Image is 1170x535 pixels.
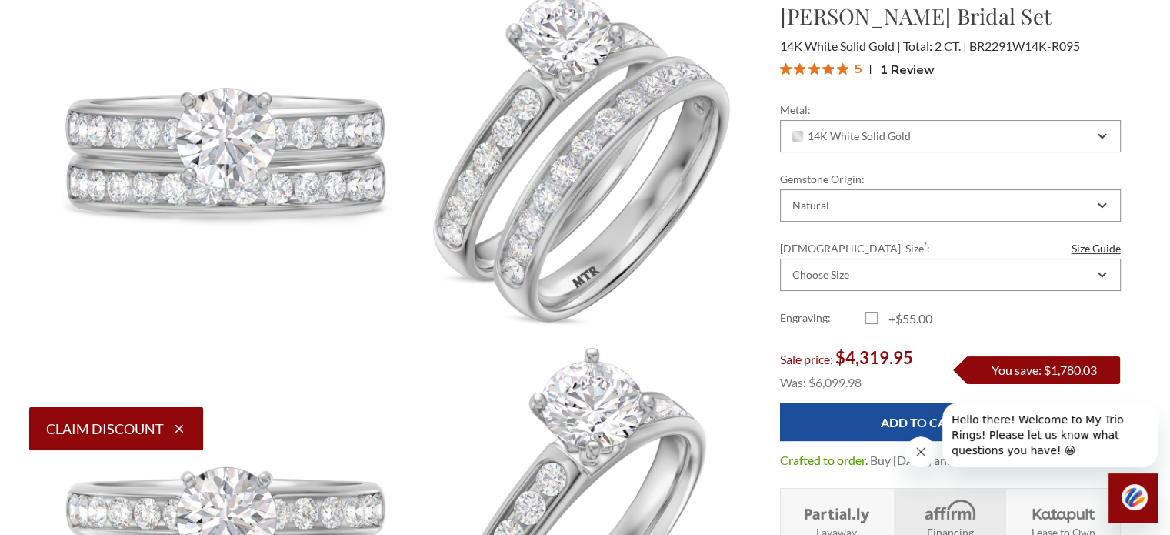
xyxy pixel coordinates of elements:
iframe: Button to launch messaging window [1108,473,1158,523]
span: Was: [780,375,806,390]
div: Combobox [780,120,1121,152]
img: Affirm [914,498,985,524]
span: $6,099.98 [808,375,862,390]
div: Combobox [780,189,1121,222]
span: BR2291W14K-R095 [969,38,1080,53]
iframe: Message from company [942,403,1158,467]
span: 1 Review [880,58,935,81]
img: svg+xml;base64,PHN2ZyB3aWR0aD0iNDQiIGhlaWdodD0iNDQiIHZpZXdCb3g9IjAgMCA0NCA0NCIgZmlsbD0ibm9uZSIgeG... [1122,483,1148,512]
span: $4,319.95 [835,347,913,368]
span: Sale price: [780,352,833,366]
button: Rated 5 out of 5 stars from 1 reviews. Jump to reviews. [780,58,935,81]
span: You save: $1,780.03 [991,363,1096,377]
input: Add to Cart [780,403,1062,441]
span: 14K White Solid Gold [780,38,901,53]
dt: Crafted to order. [780,451,868,470]
div: Choose Size [792,269,849,281]
a: Size Guide [1072,240,1121,256]
img: Layaway [801,498,872,524]
img: Katapult [1028,498,1099,524]
dd: Buy [DATE] and receive by [DATE] [870,451,1050,470]
iframe: Close message [905,436,936,467]
label: +$55.00 [865,309,951,328]
label: Engraving: [780,309,865,328]
label: Gemstone Origin: [780,171,1121,187]
button: Claim Discount [29,407,203,450]
div: Natural [792,199,829,212]
span: 5 [855,59,862,78]
div: Combobox [780,259,1121,291]
label: Metal: [780,102,1121,118]
span: Total: 2 CT. [903,38,967,53]
span: 14K White Solid Gold [792,130,911,142]
label: [DEMOGRAPHIC_DATA]' Size : [780,240,1121,256]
